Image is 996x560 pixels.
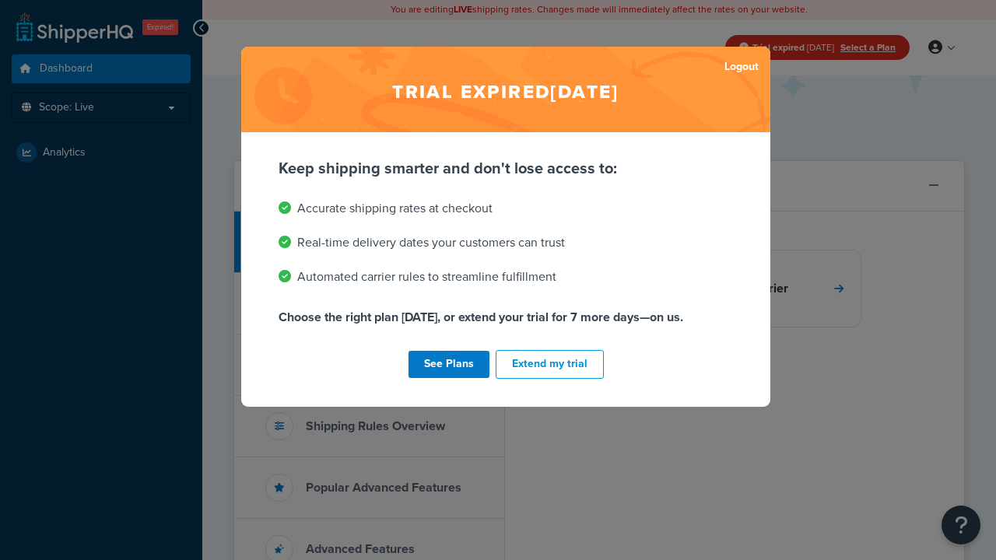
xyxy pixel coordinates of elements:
[496,350,604,379] button: Extend my trial
[279,306,733,328] p: Choose the right plan [DATE], or extend your trial for 7 more days—on us.
[241,47,770,132] h2: Trial expired [DATE]
[724,56,759,78] a: Logout
[409,351,489,378] a: See Plans
[279,157,733,179] p: Keep shipping smarter and don't lose access to:
[279,198,733,219] li: Accurate shipping rates at checkout
[279,266,733,288] li: Automated carrier rules to streamline fulfillment
[279,232,733,254] li: Real-time delivery dates your customers can trust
